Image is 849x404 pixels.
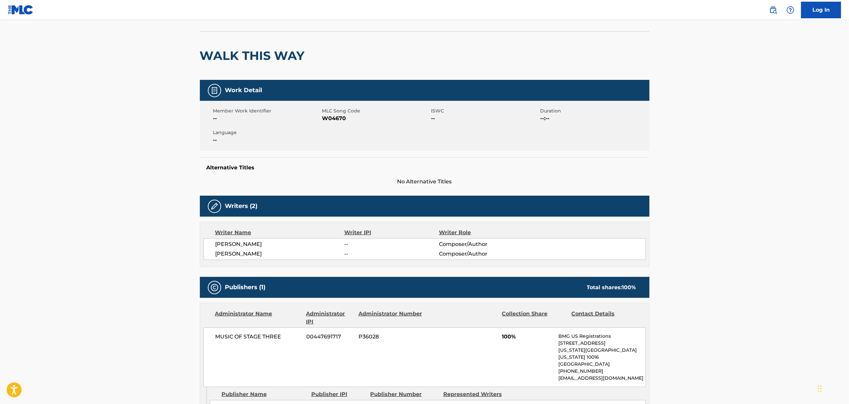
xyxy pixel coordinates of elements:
img: Writers [211,202,218,210]
span: 100% [502,333,553,341]
span: No Alternative Titles [200,178,649,186]
a: Public Search [767,3,780,17]
div: Help [784,3,797,17]
div: Administrator Number [358,310,423,326]
img: search [769,6,777,14]
h5: Alternative Titles [207,164,643,171]
div: Publisher Number [370,390,438,398]
div: Publisher IPI [311,390,365,398]
span: --:-- [540,114,648,122]
span: -- [344,240,439,248]
span: W04670 [322,114,430,122]
p: [PHONE_NUMBER] [558,368,645,375]
div: Administrator IPI [306,310,354,326]
span: 00447691717 [306,333,354,341]
span: ISWC [431,107,539,114]
div: Total shares: [587,284,636,292]
iframe: Chat Widget [816,372,849,404]
p: [EMAIL_ADDRESS][DOMAIN_NAME] [558,375,645,382]
img: MLC Logo [8,5,34,15]
img: Work Detail [211,87,218,95]
a: Log In [801,2,841,18]
div: Writer Role [439,229,525,237]
span: [PERSON_NAME] [215,240,345,248]
span: -- [431,114,539,122]
span: MUSIC OF STAGE THREE [215,333,302,341]
div: Administrator Name [215,310,301,326]
div: Drag [818,379,822,399]
span: Member Work Identifier [213,107,321,114]
div: Writer IPI [344,229,439,237]
p: BMG US Registrations [558,333,645,340]
h2: WALK THIS WAY [200,48,308,63]
span: Composer/Author [439,240,525,248]
h5: Publishers (1) [225,284,266,291]
p: [STREET_ADDRESS] [558,340,645,347]
img: help [786,6,794,14]
span: MLC Song Code [322,107,430,114]
span: -- [344,250,439,258]
span: P36028 [358,333,423,341]
div: Represented Writers [443,390,511,398]
p: [GEOGRAPHIC_DATA] [558,361,645,368]
div: Collection Share [502,310,566,326]
h5: Writers (2) [225,202,258,210]
h5: Work Detail [225,87,262,94]
span: [PERSON_NAME] [215,250,345,258]
span: Composer/Author [439,250,525,258]
span: -- [213,136,321,144]
span: Duration [540,107,648,114]
div: Writer Name [215,229,345,237]
div: Contact Details [572,310,636,326]
img: Publishers [211,284,218,292]
p: [US_STATE][GEOGRAPHIC_DATA][US_STATE] 10016 [558,347,645,361]
span: Language [213,129,321,136]
span: 100 % [622,284,636,291]
div: Publisher Name [221,390,306,398]
span: -- [213,114,321,122]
